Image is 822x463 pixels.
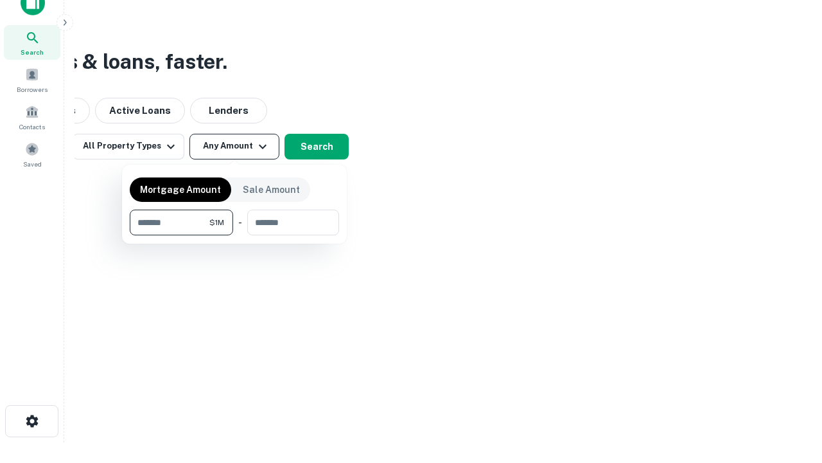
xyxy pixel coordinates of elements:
[209,217,224,228] span: $1M
[243,183,300,197] p: Sale Amount
[238,210,242,235] div: -
[140,183,221,197] p: Mortgage Amount
[758,360,822,422] iframe: Chat Widget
